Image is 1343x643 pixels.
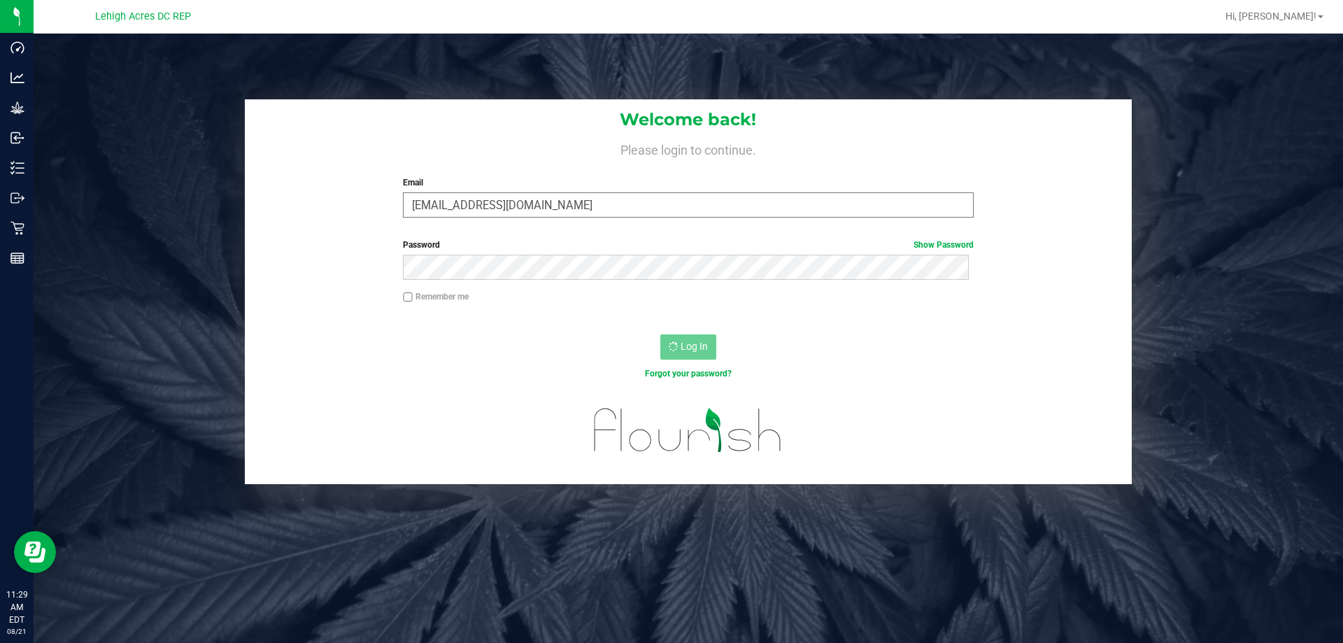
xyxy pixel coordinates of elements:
inline-svg: Inbound [10,131,24,145]
iframe: Resource center [14,531,56,573]
span: Log In [681,341,708,352]
button: Log In [660,334,716,360]
h1: Welcome back! [245,111,1132,129]
p: 11:29 AM EDT [6,588,27,626]
img: flourish_logo.svg [577,395,799,466]
label: Remember me [403,290,469,303]
inline-svg: Analytics [10,71,24,85]
a: Show Password [914,240,974,250]
a: Forgot your password? [645,369,732,379]
inline-svg: Reports [10,251,24,265]
label: Email [403,176,973,189]
inline-svg: Outbound [10,191,24,205]
inline-svg: Dashboard [10,41,24,55]
inline-svg: Inventory [10,161,24,175]
h4: Please login to continue. [245,140,1132,157]
p: 08/21 [6,626,27,637]
input: Remember me [403,292,413,302]
inline-svg: Grow [10,101,24,115]
inline-svg: Retail [10,221,24,235]
span: Hi, [PERSON_NAME]! [1225,10,1316,22]
span: Password [403,240,440,250]
span: Lehigh Acres DC REP [95,10,191,22]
